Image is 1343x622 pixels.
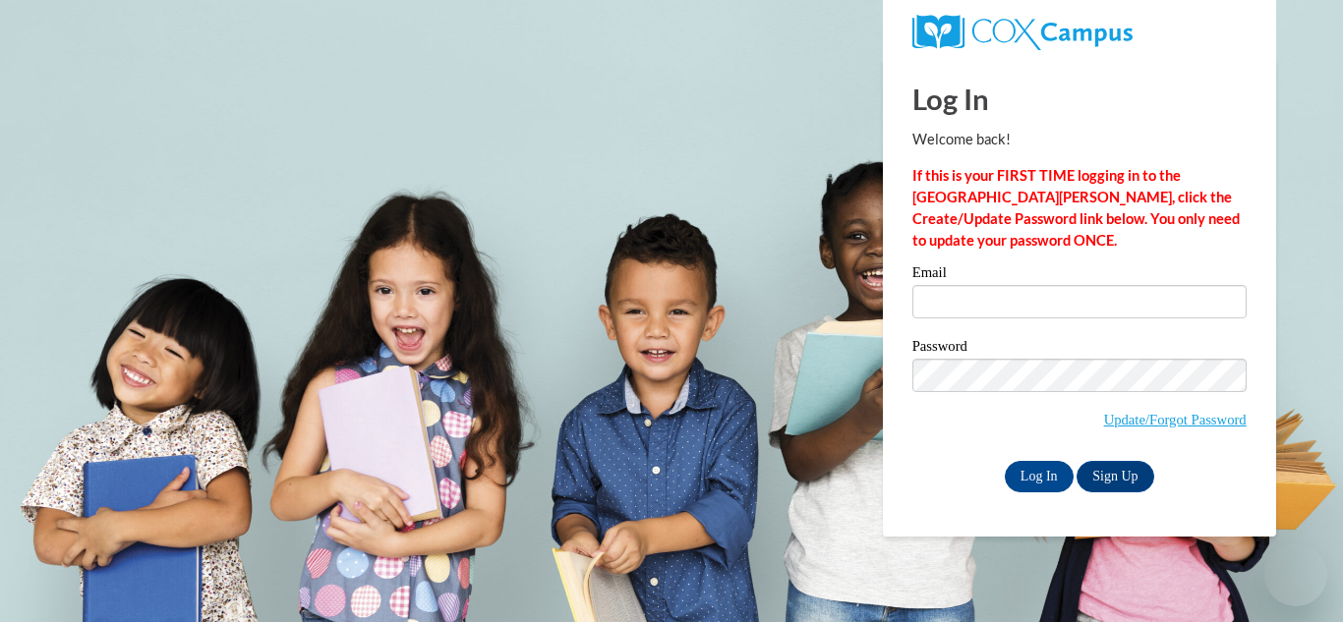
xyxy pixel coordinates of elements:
[1077,461,1153,492] a: Sign Up
[912,129,1247,150] p: Welcome back!
[1104,412,1247,427] a: Update/Forgot Password
[912,15,1133,50] img: COX Campus
[912,79,1247,119] h1: Log In
[912,167,1240,249] strong: If this is your FIRST TIME logging in to the [GEOGRAPHIC_DATA][PERSON_NAME], click the Create/Upd...
[912,265,1247,285] label: Email
[1264,543,1327,606] iframe: Button to launch messaging window
[912,339,1247,359] label: Password
[1005,461,1074,492] input: Log In
[912,15,1247,50] a: COX Campus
